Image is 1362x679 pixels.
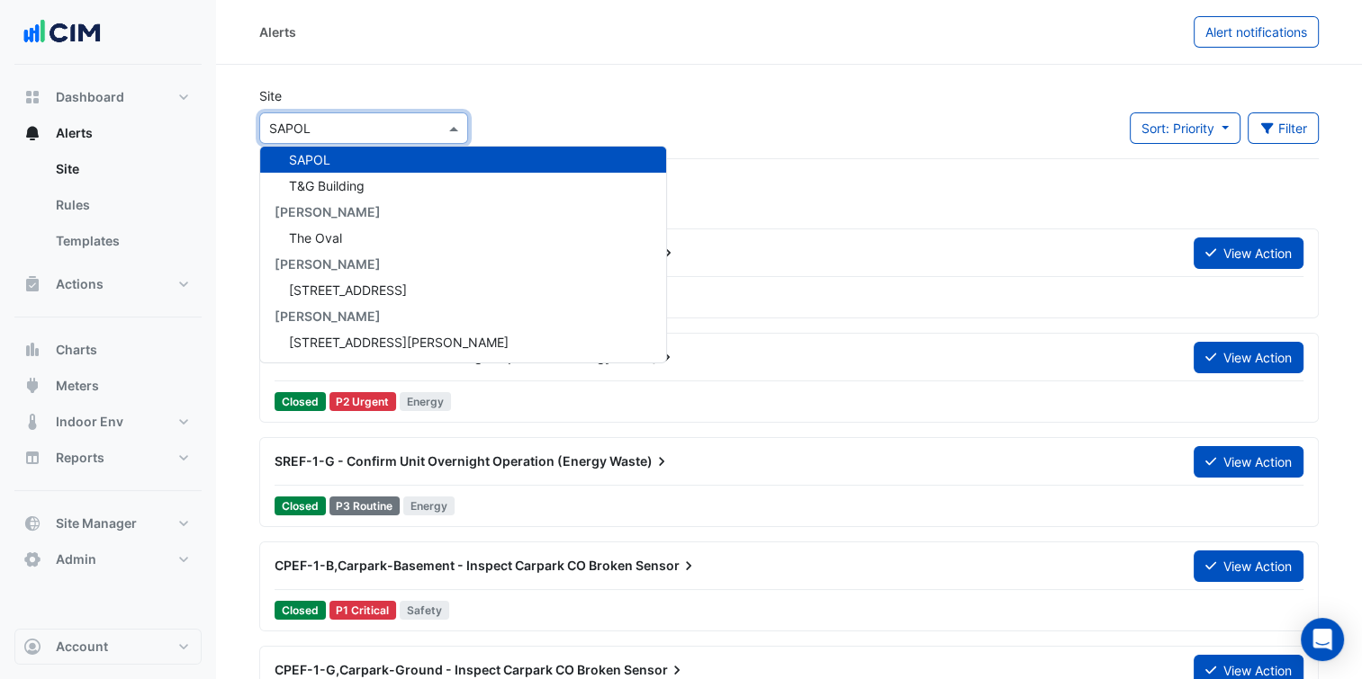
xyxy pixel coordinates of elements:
[41,223,202,259] a: Templates
[289,152,330,167] span: SAPOL
[329,392,397,411] div: P2 Urgent
[275,204,381,219] span: [PERSON_NAME]
[14,332,202,368] button: Charts
[14,115,202,151] button: Alerts
[275,308,381,324] span: [PERSON_NAME]
[56,638,108,656] span: Account
[14,440,202,476] button: Reports
[14,266,202,302] button: Actions
[56,124,93,142] span: Alerts
[56,275,104,293] span: Actions
[56,449,104,467] span: Reports
[14,505,202,541] button: Site Manager
[23,275,41,293] app-icon: Actions
[289,361,365,376] span: T&G Building
[275,256,381,272] span: [PERSON_NAME]
[1248,112,1320,144] button: Filter
[14,368,202,404] button: Meters
[403,496,455,515] span: Energy
[14,404,202,440] button: Indoor Env
[624,661,686,679] span: Sensor
[23,88,41,106] app-icon: Dashboard
[275,558,633,573] span: CPEF-1-B,Carpark-Basement - Inspect Carpark CO Broken
[23,449,41,467] app-icon: Reports
[23,377,41,395] app-icon: Meters
[23,124,41,142] app-icon: Alerts
[275,662,621,677] span: CPEF-1-G,Carpark-Ground - Inspect Carpark CO Broken
[275,392,326,411] span: Closed
[1205,24,1307,40] span: Alert notifications
[289,178,365,193] span: T&G Building
[56,550,96,568] span: Admin
[1194,446,1303,478] button: View Action
[259,86,282,105] label: Site
[400,392,451,411] span: Energy
[1141,121,1214,136] span: Sort: Priority
[14,629,202,665] button: Account
[56,88,124,106] span: Dashboard
[23,550,41,568] app-icon: Admin
[41,151,202,187] a: Site
[289,282,407,298] span: [STREET_ADDRESS]
[1301,618,1344,661] div: Open Intercom Messenger
[56,514,137,532] span: Site Manager
[400,601,449,620] span: Safety
[14,79,202,115] button: Dashboard
[1194,237,1303,269] button: View Action
[23,514,41,532] app-icon: Site Manager
[1130,112,1240,144] button: Sort: Priority
[329,601,397,620] div: P1 Critical
[289,230,342,246] span: The Oval
[22,14,103,50] img: Company Logo
[56,377,99,395] span: Meters
[636,557,698,575] span: Sensor
[259,22,296,41] div: Alerts
[609,452,671,470] span: Waste)
[56,341,97,359] span: Charts
[275,601,326,620] span: Closed
[56,413,123,431] span: Indoor Env
[14,541,202,577] button: Admin
[14,151,202,266] div: Alerts
[329,496,401,515] div: P3 Routine
[275,453,607,469] span: SREF-1-G - Confirm Unit Overnight Operation (Energy
[1194,550,1303,582] button: View Action
[289,335,509,350] span: [STREET_ADDRESS][PERSON_NAME]
[1194,342,1303,373] button: View Action
[1194,16,1319,48] button: Alert notifications
[23,341,41,359] app-icon: Charts
[275,496,326,515] span: Closed
[41,187,202,223] a: Rules
[259,146,667,363] ng-dropdown-panel: Options list
[23,413,41,431] app-icon: Indoor Env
